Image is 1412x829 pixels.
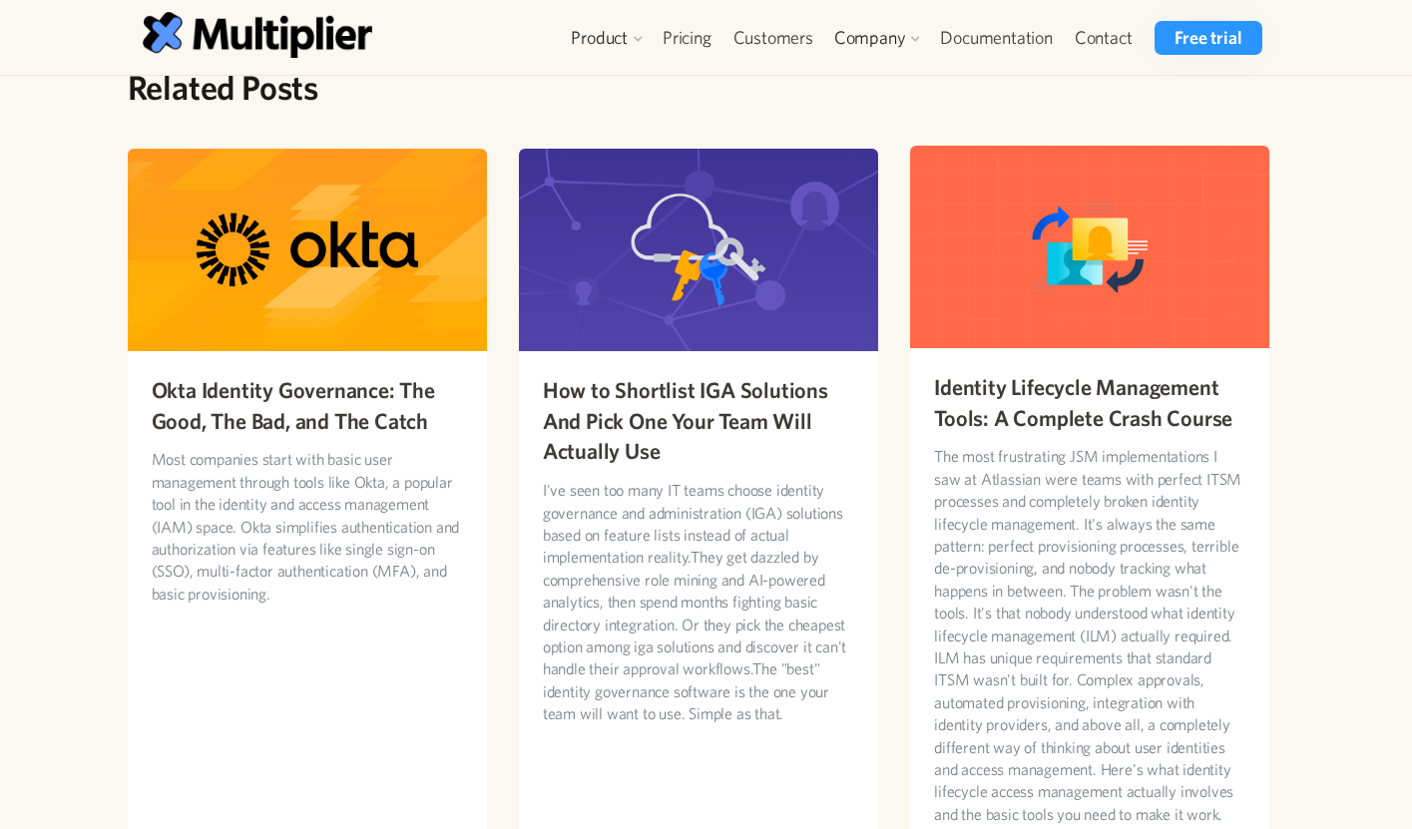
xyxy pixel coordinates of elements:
h3: Okta Identity Governance: The Good, The Bad, and The Catch [152,375,463,437]
p: The most frustrating JSM implementations I saw at Atlassian were teams with perfect ITSM processe... [934,445,1245,825]
p: Most companies start with basic user management through tools like Okta, a popular tool in the id... [152,448,463,605]
h2: Related Posts [128,68,1270,109]
h3: Identity Lifecycle Management Tools: A Complete Crash Course [934,372,1245,434]
a: Free trial [1155,21,1261,55]
a: Documentation [929,21,1063,55]
a: Customers [722,21,824,55]
div: Product [561,21,652,55]
a: Pricing [652,21,722,55]
a: Contact [1064,21,1144,55]
div: Company [834,26,906,50]
img: Okta Identity Governance: The Good, The Bad, and The Catch [128,149,487,351]
h3: How to Shortlist IGA Solutions And Pick One Your Team Will Actually Use [543,375,854,467]
img: Identity Lifecycle Management Tools: A Complete Crash Course [910,146,1269,348]
p: I've seen too many IT teams choose identity governance and administration (IGA) solutions based o... [543,479,854,724]
div: Company [824,21,930,55]
div: Product [571,26,628,50]
img: How to Shortlist IGA Solutions And Pick One Your Team Will Actually Use [519,149,878,351]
